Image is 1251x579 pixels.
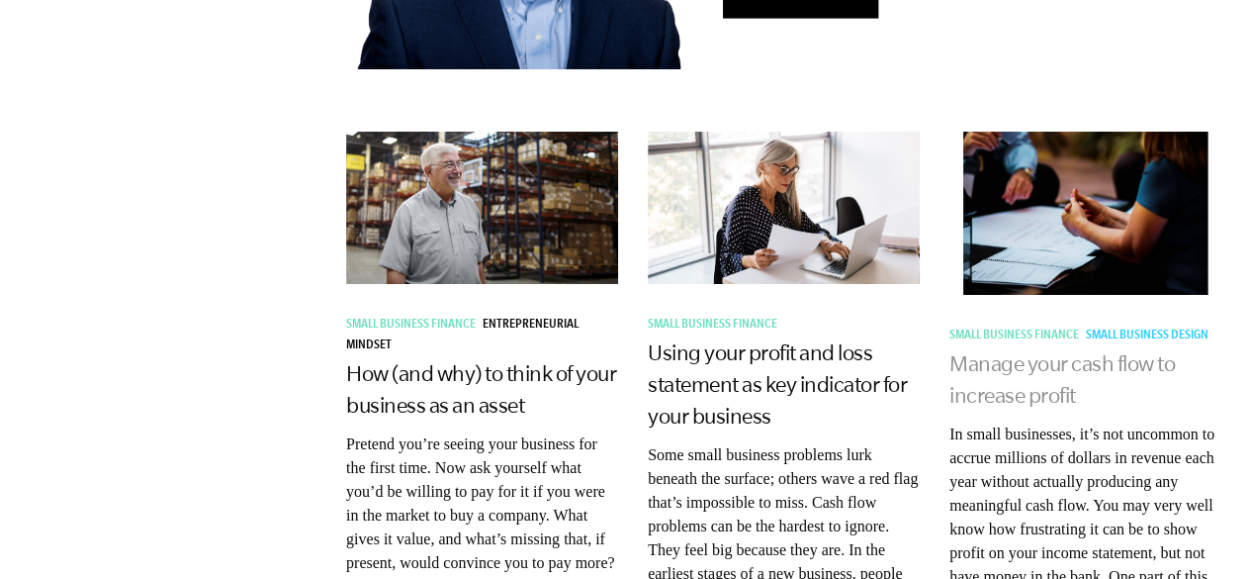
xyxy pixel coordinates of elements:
img: cash-flow-management-cash-statement-profit-planning-for-small-business [949,132,1221,295]
a: How (and why) to think of your business as an asset [346,361,616,417]
p: Pretend you’re seeing your business for the first time. Now ask yourself what you’d be willing to... [346,433,618,575]
a: Small Business Finance [648,319,784,333]
img: how to think of your business as an asset [346,132,618,285]
a: Small Business Finance [346,319,483,333]
iframe: Chat Widget [1152,484,1251,579]
a: Using your profit and loss statement as key indicator for your business [648,340,907,428]
span: Small Business Finance [949,330,1079,343]
span: Small Business Design [1086,330,1208,343]
span: Small Business Finance [648,319,777,333]
img: How to analyze a profit and loss statement [648,132,920,285]
a: Small Business Design [1086,330,1215,343]
a: Small Business Finance [949,330,1086,343]
span: Small Business Finance [346,319,476,333]
a: Manage your cash flow to increase profit [949,351,1175,407]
